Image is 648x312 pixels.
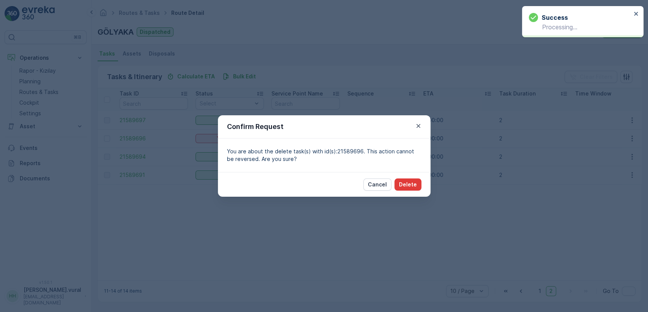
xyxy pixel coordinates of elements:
p: Processing... [529,24,631,30]
p: Confirm Request [227,121,284,132]
p: Delete [399,181,417,188]
h3: Success [542,13,568,22]
button: Cancel [363,178,391,191]
p: Cancel [368,181,387,188]
button: Delete [394,178,421,191]
p: You are about the delete task(s) with id(s):21589696. This action cannot be reversed. Are you sure? [227,148,421,163]
button: close [634,11,639,18]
